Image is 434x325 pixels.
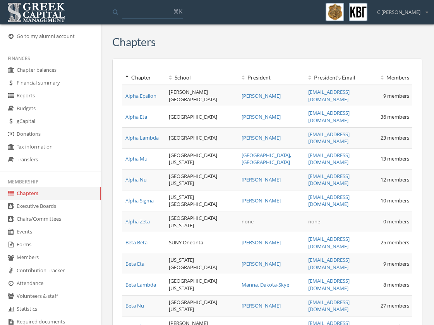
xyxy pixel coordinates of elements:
[308,109,350,124] a: [EMAIL_ADDRESS][DOMAIN_NAME]
[375,74,409,81] div: Members
[125,155,148,162] a: Alpha Mu
[166,148,238,169] td: [GEOGRAPHIC_DATA][US_STATE]
[381,197,409,204] span: 10 members
[308,256,350,271] a: [EMAIL_ADDRESS][DOMAIN_NAME]
[166,169,238,190] td: [GEOGRAPHIC_DATA][US_STATE]
[125,239,148,246] a: Beta Beta
[125,260,144,267] a: Beta Eta
[242,260,281,267] a: [PERSON_NAME]
[173,7,182,15] span: ⌘K
[383,218,409,225] span: 0 members
[308,88,350,103] a: [EMAIL_ADDRESS][DOMAIN_NAME]
[125,134,159,141] a: Alpha Lambda
[125,281,156,288] a: Beta Lambda
[308,173,350,187] a: [EMAIL_ADDRESS][DOMAIN_NAME]
[242,134,281,141] a: [PERSON_NAME]
[381,155,409,162] span: 13 members
[125,113,147,120] a: Alpha Eta
[125,92,156,99] a: Alpha Epsilon
[372,3,428,16] div: C [PERSON_NAME]
[308,152,350,166] a: [EMAIL_ADDRESS][DOMAIN_NAME]
[242,176,281,183] a: [PERSON_NAME]
[125,218,150,225] a: Alpha Zeta
[308,299,350,313] a: [EMAIL_ADDRESS][DOMAIN_NAME]
[166,190,238,211] td: [US_STATE] [GEOGRAPHIC_DATA]
[383,260,409,267] span: 9 members
[125,176,147,183] a: Alpha Nu
[381,176,409,183] span: 12 members
[381,302,409,309] span: 27 members
[125,74,163,81] div: Chapter
[166,232,238,253] td: SUNY Oneonta
[381,134,409,141] span: 23 members
[112,36,156,48] h3: Chapters
[308,277,350,292] a: [EMAIL_ADDRESS][DOMAIN_NAME]
[166,211,238,232] td: [GEOGRAPHIC_DATA][US_STATE]
[166,127,238,148] td: [GEOGRAPHIC_DATA]
[166,274,238,295] td: [GEOGRAPHIC_DATA][US_STATE]
[242,197,281,204] a: [PERSON_NAME]
[381,113,409,120] span: 36 members
[242,281,289,288] a: Manna, Dakota-Skye
[125,302,144,309] a: Beta Nu
[242,92,281,99] a: [PERSON_NAME]
[242,239,281,246] a: [PERSON_NAME]
[377,9,420,16] span: C [PERSON_NAME]
[308,194,350,208] a: [EMAIL_ADDRESS][DOMAIN_NAME]
[242,74,302,81] div: President
[242,152,291,166] a: [GEOGRAPHIC_DATA], [GEOGRAPHIC_DATA]
[308,218,320,225] span: none
[166,106,238,127] td: [GEOGRAPHIC_DATA]
[166,295,238,316] td: [GEOGRAPHIC_DATA][US_STATE]
[383,92,409,99] span: 9 members
[169,74,235,81] div: School
[308,131,350,145] a: [EMAIL_ADDRESS][DOMAIN_NAME]
[308,235,350,250] a: [EMAIL_ADDRESS][DOMAIN_NAME]
[383,281,409,288] span: 8 members
[242,302,281,309] a: [PERSON_NAME]
[125,197,154,204] a: Alpha Sigma
[166,85,238,106] td: [PERSON_NAME][GEOGRAPHIC_DATA]
[166,253,238,274] td: [US_STATE][GEOGRAPHIC_DATA]
[242,113,281,120] a: [PERSON_NAME]
[242,218,254,225] span: none
[308,74,369,81] div: President 's Email
[381,239,409,246] span: 25 members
